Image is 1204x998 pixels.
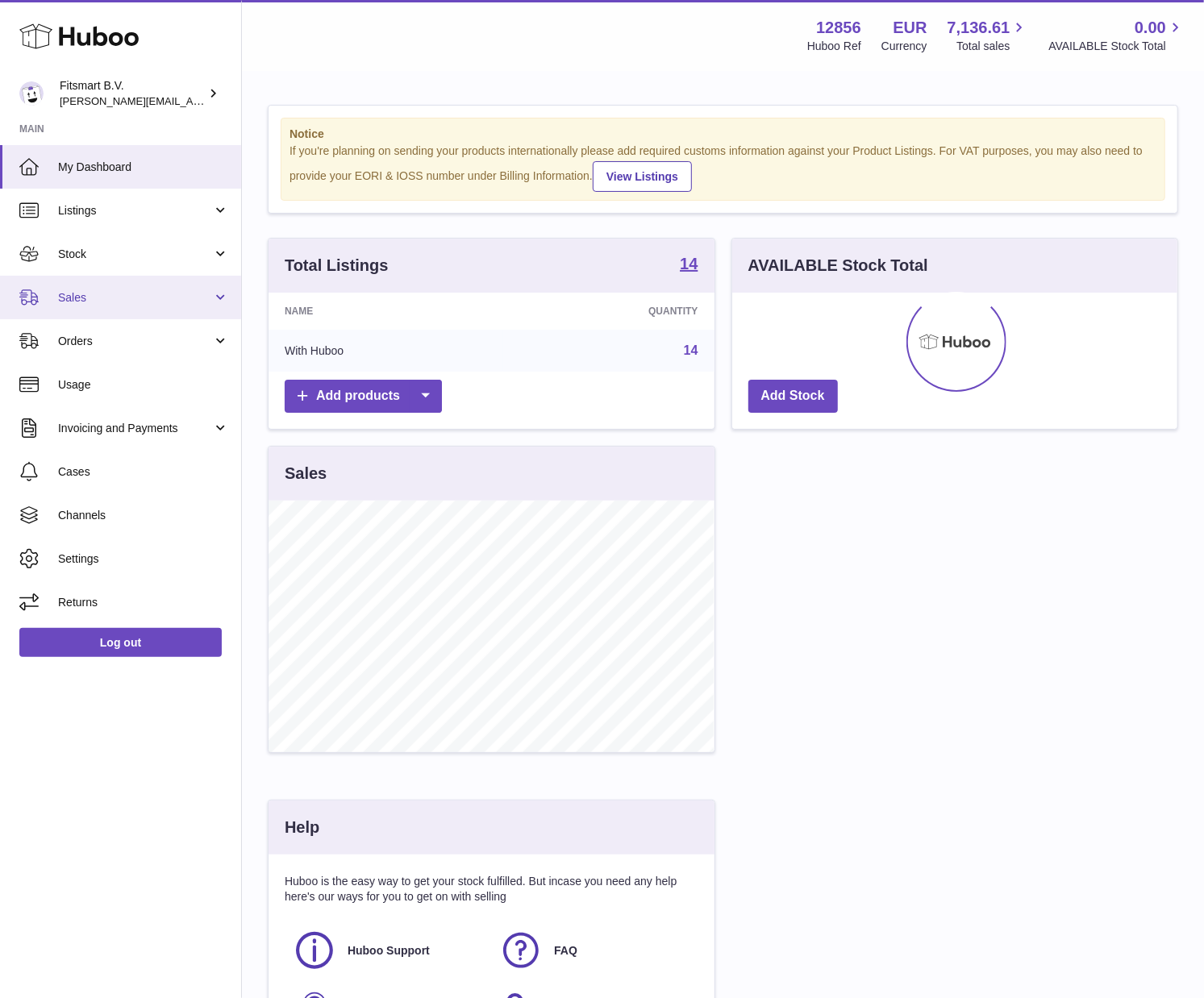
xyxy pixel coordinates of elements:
div: Currency [881,39,927,54]
strong: Notice [290,127,1156,142]
span: Orders [58,334,212,349]
a: Log out [19,628,222,657]
a: 0.00 AVAILABLE Stock Total [1048,17,1185,54]
div: Fitsmart B.V. [60,78,205,109]
h3: Help [285,817,319,838]
a: FAQ [499,929,689,972]
p: Huboo is the easy way to get your stock fulfilled. But incase you need any help here's our ways f... [285,874,698,904]
th: Name [269,293,503,330]
span: 0.00 [1135,17,1166,39]
a: 7,136.61 Total sales [948,17,1029,54]
span: AVAILABLE Stock Total [1048,39,1185,54]
span: Cases [58,464,229,480]
span: [PERSON_NAME][EMAIL_ADDRESS][DOMAIN_NAME] [60,94,323,107]
h3: Total Listings [285,255,389,277]
a: Add Stock [748,380,838,413]
img: jonathan@leaderoo.com [19,81,44,106]
strong: EUR [893,17,927,39]
span: 7,136.61 [948,17,1010,39]
a: View Listings [593,161,692,192]
strong: 12856 [816,17,861,39]
span: Sales [58,290,212,306]
a: Huboo Support [293,929,483,972]
a: Add products [285,380,442,413]
span: Stock [58,247,212,262]
a: 14 [680,256,698,275]
strong: 14 [680,256,698,272]
span: Returns [58,595,229,610]
th: Quantity [503,293,714,330]
span: My Dashboard [58,160,229,175]
span: Huboo Support [348,943,430,958]
div: If you're planning on sending your products internationally please add required customs informati... [290,143,1156,192]
span: Usage [58,377,229,393]
span: Total sales [956,39,1028,54]
td: With Huboo [269,330,503,372]
span: FAQ [554,943,577,958]
span: Listings [58,203,212,218]
h3: Sales [285,463,327,484]
a: 14 [684,343,698,357]
div: Huboo Ref [807,39,861,54]
h3: AVAILABLE Stock Total [748,255,928,277]
span: Invoicing and Payments [58,421,212,436]
span: Settings [58,551,229,567]
span: Channels [58,508,229,523]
